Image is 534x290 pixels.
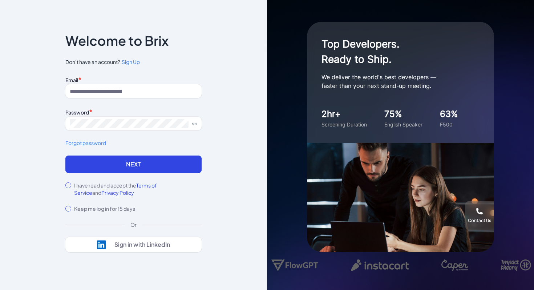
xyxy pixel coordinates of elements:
[65,109,89,116] label: Password
[321,108,367,121] div: 2hr+
[321,73,467,90] p: We deliver the world's best developers — faster than your next stand-up meeting.
[440,108,458,121] div: 63%
[114,241,170,248] div: Sign in with LinkedIn
[74,182,202,196] label: I have read and accept the and
[384,121,422,128] div: English Speaker
[321,121,367,128] div: Screening Duration
[101,189,134,196] span: Privacy Policy
[65,77,78,83] label: Email
[65,35,169,47] p: Welcome to Brix
[384,108,422,121] div: 75%
[65,58,202,66] span: Don’t have an account?
[120,58,140,66] a: Sign Up
[122,59,140,65] span: Sign Up
[465,201,494,230] button: Contact Us
[468,218,491,223] div: Contact Us
[125,221,142,228] div: Or
[65,237,202,252] button: Sign in with LinkedIn
[65,156,202,173] button: Next
[65,139,202,147] a: Forgot password
[440,121,458,128] div: F500
[74,205,135,212] label: Keep me log in for 15 days
[321,36,467,67] h1: Top Developers. Ready to Ship.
